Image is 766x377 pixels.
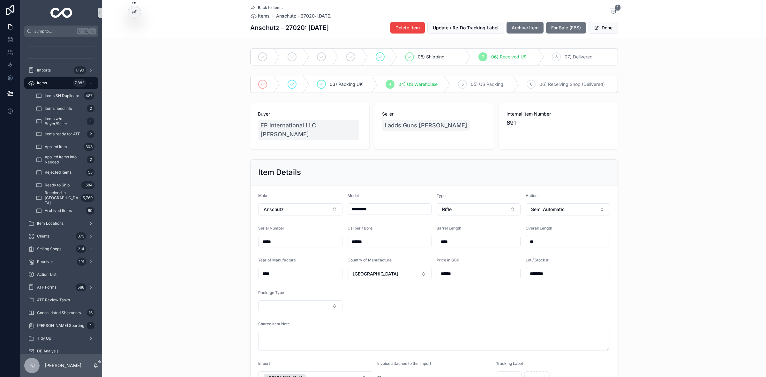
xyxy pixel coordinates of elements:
[45,183,70,188] span: Ready to Ship
[615,4,621,11] span: 1
[258,258,296,262] span: Year of Manufacture
[348,226,372,230] span: Caliber / Bore
[73,79,86,87] div: 7,882
[555,54,558,59] span: 8
[87,322,94,329] div: 1
[87,117,94,125] div: 1
[589,22,618,34] button: Done
[74,66,86,74] div: 1,190
[382,111,486,117] span: Seller
[526,226,552,230] span: Overall Length
[442,206,452,213] span: Rifle
[24,64,98,76] a: Imports1,190
[260,121,357,139] span: EP International LLC [PERSON_NAME]
[24,345,98,357] a: DB Analysis
[353,271,398,277] span: [GEOGRAPHIC_DATA]
[81,181,94,189] div: 1,684
[37,234,49,239] span: Clients
[276,13,332,19] a: Anschutz - 27020: [DATE]
[76,232,86,240] div: 373
[77,28,89,34] span: Ctrl
[45,116,84,126] span: Items w/o Buyer/Seller
[45,106,72,111] span: Items need Info
[526,203,610,215] button: Select Button
[507,22,544,34] button: Archive Item
[37,246,61,252] span: Selling Shops
[45,132,80,137] span: Items ready for ATF
[20,37,102,354] div: scrollable content
[37,310,81,315] span: Consolidated Shipments
[437,226,461,230] span: Barrel Length
[32,154,98,165] a: Applied Items Info Needed2
[24,256,98,268] a: Receiver191
[34,29,75,34] span: Jump to...
[37,285,56,290] span: ATF Forms
[37,349,58,354] span: DB Analysis
[530,82,532,87] span: 6
[512,25,538,31] span: Archive Item
[531,206,565,213] span: Semi Automatic
[382,120,470,131] a: Ladds Guns [PERSON_NAME]
[258,13,270,19] span: Items
[496,361,523,366] span: Tracking Label
[348,258,392,262] span: Country of Manufacture
[24,230,98,242] a: Clients373
[258,120,359,140] a: EP International LLC [PERSON_NAME]
[32,128,98,140] a: Items ready for ATF2
[87,156,94,163] div: 2
[24,243,98,255] a: Selling Shops214
[250,5,282,10] a: Back to Items
[87,309,94,317] div: 16
[418,54,445,60] span: 05) Shipping
[24,77,98,89] a: Items7,882
[491,54,527,60] span: 06) Received US
[258,226,284,230] span: Serial Number
[507,111,610,117] span: Internal Item Number
[377,361,431,366] span: Invoice attached to the Import
[37,221,64,226] span: Item Locations
[37,323,84,328] span: [PERSON_NAME] Sporting
[90,29,95,34] span: K
[45,362,81,369] p: [PERSON_NAME]
[258,193,268,198] span: Make
[551,25,581,31] span: For Sale (FBS)
[264,206,284,213] span: Anschutz
[389,82,391,87] span: 4
[437,258,459,262] span: Price in GBP
[24,218,98,229] a: Item Locations
[84,143,94,151] div: 308
[77,258,86,266] div: 191
[45,144,67,149] span: Applied Item
[507,118,610,127] span: 691
[526,258,549,262] span: Lot / Stock #
[76,283,86,291] div: 588
[32,179,98,191] a: Ready to Ship1,684
[32,192,98,204] a: Received in [GEOGRAPHIC_DATA]5,769
[24,26,98,37] button: Jump to...CtrlK
[462,82,464,87] span: 5
[32,205,98,216] a: Archived Items60
[37,259,53,264] span: Receiver
[45,170,71,175] span: Rejected Items
[32,141,98,153] a: Applied Item308
[86,207,94,215] div: 60
[433,25,499,31] span: Update / Re-Do Tracking Label
[45,190,78,206] span: Received in [GEOGRAPHIC_DATA]
[37,272,56,277] span: Action_List
[50,8,72,18] img: App logo
[258,321,290,326] span: Shared Item Note
[81,194,94,202] div: 5,769
[24,320,98,331] a: [PERSON_NAME] Sporting1
[37,80,47,86] span: Items
[37,68,51,73] span: Imports
[437,203,521,215] button: Select Button
[32,116,98,127] a: Items w/o Buyer/Seller1
[45,93,79,98] span: Items SN Duplicate
[32,103,98,114] a: Items need Info2
[37,298,70,303] span: ATF Review Tasks
[427,22,504,34] button: Update / Re-Do Tracking Label
[398,81,438,87] span: 04) US Warehouse
[348,268,432,280] button: Select Button
[24,333,98,344] a: Tidy Up
[526,193,537,198] span: Action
